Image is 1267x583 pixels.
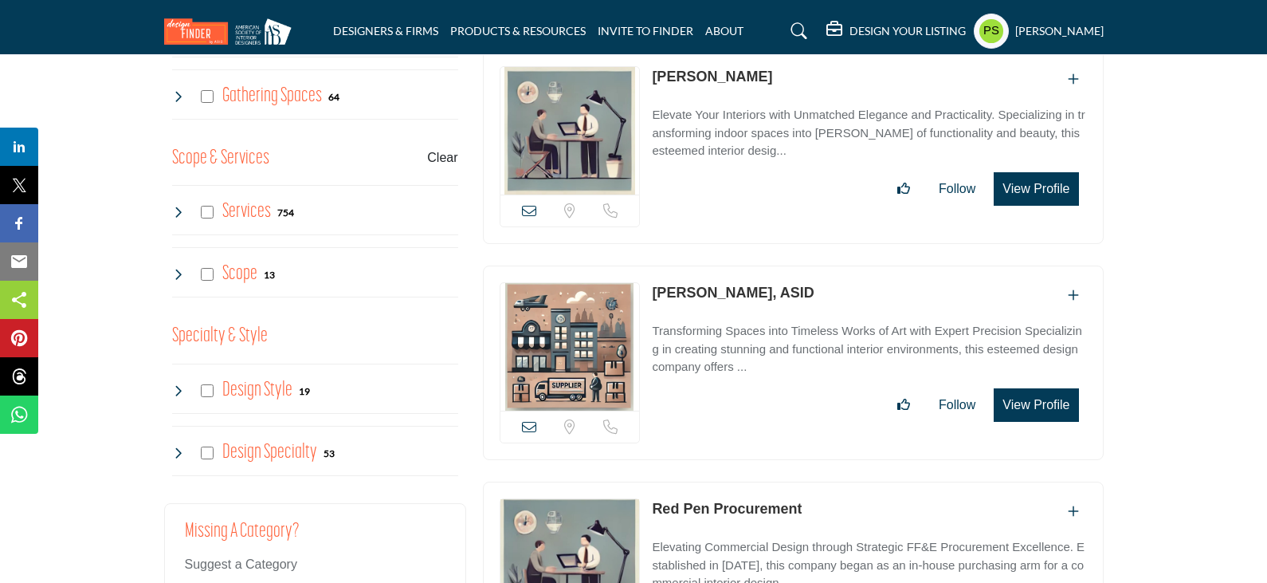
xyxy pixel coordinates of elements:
p: Nicole Donovan [652,66,772,88]
a: Add To List [1068,73,1079,86]
buton: Clear [427,148,457,167]
button: Show hide supplier dropdown [974,14,1009,49]
div: 13 Results For Scope [264,267,275,282]
b: 754 [277,207,294,219]
button: Follow [928,389,986,421]
a: ABOUT [705,24,743,37]
p: Elevate Your Interiors with Unmatched Elegance and Practicality. Specializing in transforming ind... [652,106,1086,160]
span: Suggest a Category [185,557,297,571]
div: 53 Results For Design Specialty [324,446,335,460]
h4: Gathering Spaces: Gathering Spaces [222,82,322,110]
button: Scope & Services [172,144,269,174]
img: Nicole Donovan [500,67,640,195]
div: 754 Results For Services [277,205,294,219]
b: 64 [328,92,339,103]
h4: Scope: New build or renovation [222,260,257,288]
input: Select Design Style checkbox [201,384,214,397]
img: Site Logo [164,18,300,45]
a: Search [775,18,818,44]
div: 64 Results For Gathering Spaces [328,89,339,104]
button: View Profile [994,172,1078,206]
h5: DESIGN YOUR LISTING [849,24,966,38]
a: INVITE TO FINDER [598,24,693,37]
button: Specialty & Style [172,321,268,352]
a: [PERSON_NAME] [652,69,772,85]
button: Follow [928,173,986,205]
p: Red Pen Procurement [652,498,802,520]
a: Red Pen Procurement [652,501,802,517]
b: 19 [299,386,310,397]
h4: Design Specialty: Sustainable, accessible, health-promoting, neurodiverse-friendly, age-in-place,... [222,439,317,467]
a: Elevate Your Interiors with Unmatched Elegance and Practicality. Specializing in transforming ind... [652,97,1086,160]
a: Add To List [1068,505,1079,518]
div: DESIGN YOUR LISTING [826,22,966,41]
input: Select Scope checkbox [201,268,214,281]
h2: Missing a Category? [185,520,445,555]
a: PRODUCTS & RESOURCES [450,24,586,37]
h5: [PERSON_NAME] [1015,23,1104,39]
div: 19 Results For Design Style [299,384,310,398]
input: Select Design Specialty checkbox [201,447,214,459]
a: Add To List [1068,289,1079,302]
a: [PERSON_NAME], ASID [652,285,814,301]
p: Jason Snedeker, ASID [652,282,814,304]
h4: Services: Interior and exterior spaces including lighting, layouts, furnishings, accessories, art... [222,198,271,226]
p: Transforming Spaces into Timeless Works of Art with Expert Precision Specializing in creating stu... [652,322,1086,376]
a: Transforming Spaces into Timeless Works of Art with Expert Precision Specializing in creating stu... [652,313,1086,376]
b: 53 [324,448,335,459]
button: Like listing [887,173,920,205]
img: Jason Snedeker, ASID [500,283,640,411]
button: Like listing [887,389,920,421]
input: Select Gathering Spaces checkbox [201,90,214,103]
h4: Design Style: Styles that range from contemporary to Victorian to meet any aesthetic vision. [222,376,292,404]
input: Select Services checkbox [201,206,214,219]
b: 13 [264,270,275,281]
a: DESIGNERS & FIRMS [333,24,438,37]
button: View Profile [994,388,1078,422]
